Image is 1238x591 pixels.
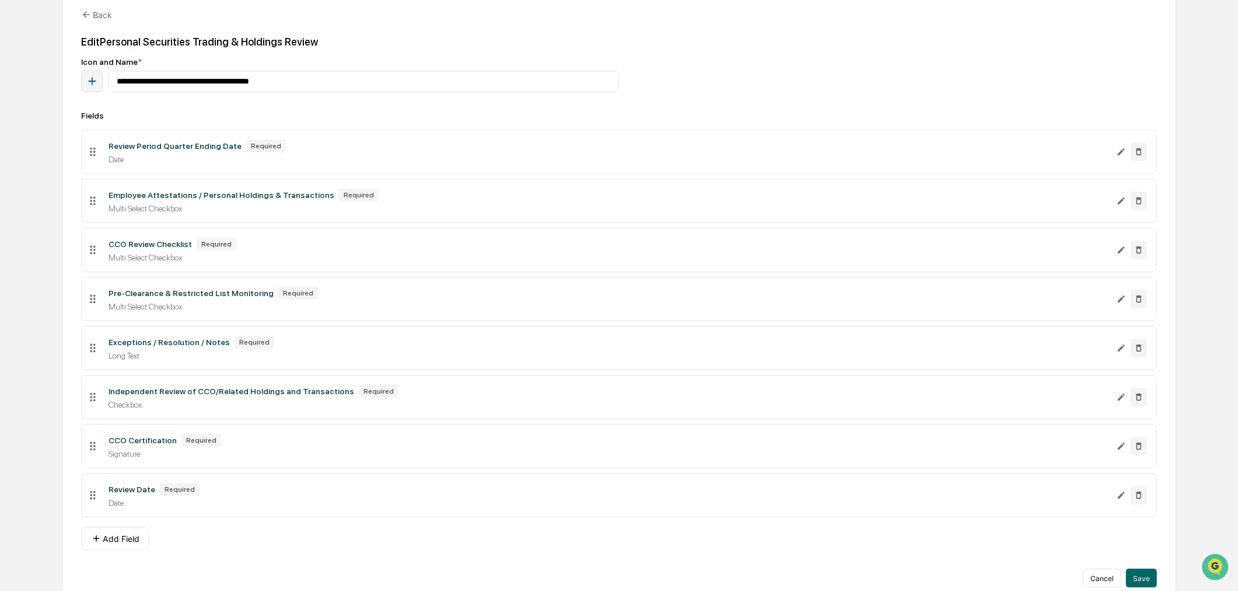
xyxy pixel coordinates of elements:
div: 🔎 [12,171,21,180]
div: Multi Select Checkbox [109,204,1107,213]
div: Multi Select Checkbox [109,302,1107,311]
div: Date [109,155,1107,164]
div: CCO Review Checklist [109,239,192,249]
button: Edit CCO Certification field [1117,437,1126,456]
span: Data Lookup [23,169,74,181]
div: Edit Personal Securities Trading & Holdings Review [81,36,1157,48]
div: Employee Attestations / Personal Holdings & Transactions [109,190,334,200]
span: Pylon [116,198,141,207]
button: Cancel [1083,569,1121,587]
a: Powered byPylon [82,197,141,207]
input: Clear [30,53,193,65]
div: Required [181,434,221,447]
div: Required [246,140,286,152]
div: Required [359,385,398,398]
div: We're available if you need us! [40,101,148,110]
div: Multi Select Checkbox [109,253,1107,262]
div: Required [197,238,236,251]
div: CCO Certification [109,436,177,445]
div: Required [339,189,379,201]
div: Icon and Name [81,57,1157,67]
button: Start new chat [198,93,212,107]
button: Edit Exceptions / Resolution / Notes field [1117,339,1126,357]
div: Required [278,287,318,300]
div: Signature [109,449,1107,458]
a: 🗄️Attestations [80,142,149,164]
span: Attestations [96,147,145,159]
button: Back [81,3,112,26]
div: 🗄️ [85,148,94,158]
div: Fields [81,111,1157,120]
div: Required [235,336,274,349]
div: Independent Review of CCO/Related Holdings and Transactions [109,387,354,396]
button: Edit Review Period Quarter Ending Date field [1117,142,1126,161]
a: 🖐️Preclearance [7,142,80,164]
div: Pre-Clearance & Restricted List Monitoring [109,288,274,298]
button: Edit CCO Review Checklist field [1117,241,1126,259]
iframe: Open customer support [1201,552,1232,584]
div: Review Period Quarter Ending Date [109,141,242,151]
p: How can we help? [12,25,212,43]
div: Date [109,498,1107,507]
div: Required [160,483,200,496]
button: Edit Pre-Clearance & Restricted List Monitoring field [1117,290,1126,308]
div: Long Text [109,351,1107,360]
div: 🖐️ [12,148,21,158]
button: Edit Employee Attestations / Personal Holdings & Transactions field [1117,192,1126,210]
button: Add Field [81,527,149,550]
span: Preclearance [23,147,75,159]
button: Edit Independent Review of CCO/Related Holdings and Transactions field [1117,388,1126,406]
button: Save [1126,569,1157,587]
button: Edit Review Date field [1117,486,1126,505]
div: Exceptions / Resolution / Notes [109,338,230,347]
div: Checkbox [109,400,1107,409]
div: Review Date [109,485,155,494]
img: 1746055101610-c473b297-6a78-478c-a979-82029cc54cd1 [12,89,33,110]
a: 🔎Data Lookup [7,165,78,186]
div: Start new chat [40,89,191,101]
